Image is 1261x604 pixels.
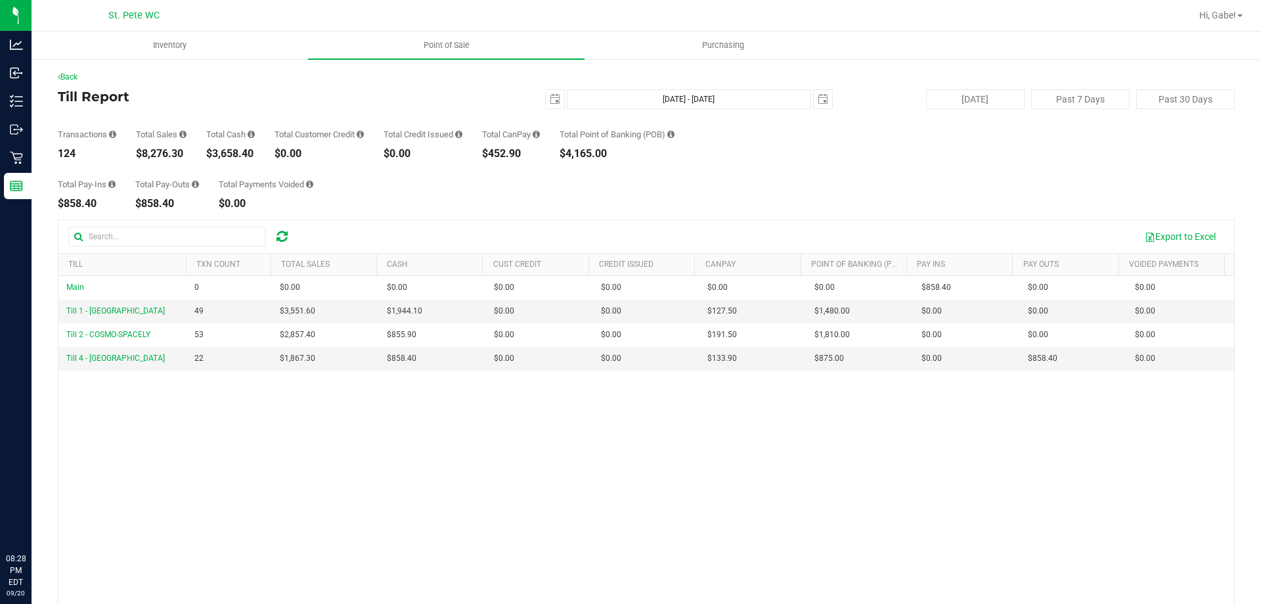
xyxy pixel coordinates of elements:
a: Voided Payments [1129,260,1199,269]
a: CanPay [705,260,736,269]
div: $0.00 [384,149,462,159]
span: Main [66,283,84,292]
div: $858.40 [58,198,116,209]
span: $858.40 [921,281,951,294]
span: Till 1 - [GEOGRAPHIC_DATA] [66,306,165,315]
p: 08:28 PM EDT [6,553,26,588]
span: $1,867.30 [280,352,315,365]
span: 53 [194,329,204,341]
div: $0.00 [219,198,313,209]
span: Purchasing [684,39,762,51]
span: $0.00 [814,281,835,294]
span: Hi, Gabe! [1199,10,1236,20]
a: TXN Count [196,260,240,269]
inline-svg: Analytics [10,38,23,51]
span: $0.00 [707,281,728,294]
span: Till 4 - [GEOGRAPHIC_DATA] [66,354,165,363]
div: Total Sales [136,130,187,139]
inline-svg: Inbound [10,66,23,80]
i: Sum of all cash pay-ins added to tills within the date range. [108,180,116,189]
div: Total Point of Banking (POB) [560,130,675,139]
span: $3,551.60 [280,305,315,317]
span: select [814,90,832,108]
span: St. Pete WC [108,10,160,21]
a: Cust Credit [493,260,541,269]
span: $0.00 [1135,352,1155,365]
span: $858.40 [387,352,416,365]
span: $2,857.40 [280,329,315,341]
h4: Till Report [58,89,450,104]
a: Inventory [32,32,308,59]
span: $1,480.00 [814,305,850,317]
div: $0.00 [275,149,364,159]
i: Sum of all successful, non-voided payment transaction amounts (excluding tips and transaction fee... [179,130,187,139]
span: $0.00 [1028,329,1048,341]
button: Past 7 Days [1031,89,1130,109]
span: Inventory [135,39,204,51]
div: Total Pay-Ins [58,180,116,189]
span: $0.00 [921,352,942,365]
span: $0.00 [921,329,942,341]
div: $452.90 [482,149,540,159]
i: Sum of all successful refund transaction amounts from purchase returns resulting in account credi... [455,130,462,139]
div: $858.40 [135,198,199,209]
span: $0.00 [494,329,514,341]
div: $3,658.40 [206,149,255,159]
a: Purchasing [585,32,861,59]
span: $1,944.10 [387,305,422,317]
span: $0.00 [921,305,942,317]
a: Cash [387,260,408,269]
span: $133.90 [707,352,737,365]
a: Pay Ins [917,260,945,269]
div: Total Payments Voided [219,180,313,189]
input: Search... [68,227,265,246]
span: 22 [194,352,204,365]
div: Total Cash [206,130,255,139]
div: Total Pay-Outs [135,180,199,189]
a: Total Sales [281,260,330,269]
i: Count of all successful payment transactions, possibly including voids, refunds, and cash-back fr... [109,130,116,139]
i: Sum of all cash pay-outs removed from tills within the date range. [192,180,199,189]
span: $0.00 [1135,305,1155,317]
span: 49 [194,305,204,317]
button: [DATE] [926,89,1025,109]
a: Back [58,72,77,81]
span: $0.00 [601,305,621,317]
a: Pay Outs [1023,260,1059,269]
span: $0.00 [1028,305,1048,317]
span: $0.00 [280,281,300,294]
span: $875.00 [814,352,844,365]
div: 124 [58,149,116,159]
div: Total CanPay [482,130,540,139]
button: Export to Excel [1136,225,1224,248]
span: $0.00 [601,329,621,341]
span: $855.90 [387,329,416,341]
span: $0.00 [387,281,407,294]
inline-svg: Inventory [10,95,23,108]
span: select [546,90,564,108]
span: $0.00 [494,281,514,294]
i: Sum of all voided payment transaction amounts (excluding tips and transaction fees) within the da... [306,180,313,189]
a: Till [68,260,83,269]
iframe: Resource center [13,499,53,538]
span: $0.00 [1028,281,1048,294]
span: $0.00 [601,281,621,294]
i: Sum of all successful, non-voided payment transaction amounts using CanPay (as well as manual Can... [533,130,540,139]
span: $0.00 [1135,281,1155,294]
a: Point of Sale [308,32,585,59]
span: $0.00 [494,352,514,365]
i: Sum of all successful, non-voided payment transaction amounts using account credit as the payment... [357,130,364,139]
span: $191.50 [707,329,737,341]
inline-svg: Reports [10,179,23,193]
i: Sum of all successful, non-voided cash payment transaction amounts (excluding tips and transactio... [248,130,255,139]
i: Sum of the successful, non-voided point-of-banking payment transaction amounts, both via payment ... [667,130,675,139]
span: Point of Sale [406,39,487,51]
div: Total Customer Credit [275,130,364,139]
div: $8,276.30 [136,149,187,159]
iframe: Resource center unread badge [39,497,55,513]
p: 09/20 [6,588,26,598]
inline-svg: Outbound [10,123,23,136]
span: Till 2 - COSMO-SPACELY [66,330,150,339]
div: Total Credit Issued [384,130,462,139]
button: Past 30 Days [1136,89,1235,109]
